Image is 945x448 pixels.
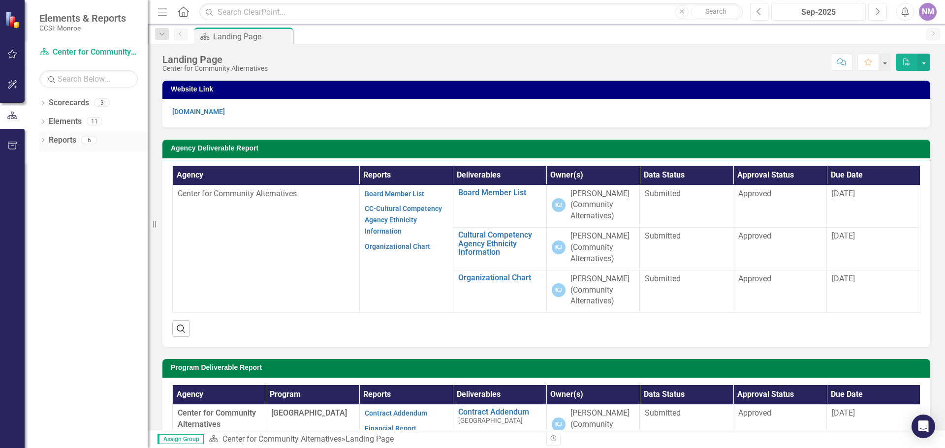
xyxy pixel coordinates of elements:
[39,24,126,32] small: CCSI: Monroe
[552,418,566,431] div: KJ
[775,6,862,18] div: Sep-2025
[552,283,566,297] div: KJ
[365,190,424,198] a: Board Member List
[458,273,541,282] a: Organizational Chart
[733,185,827,228] td: Double-Click to Edit
[733,404,827,447] td: Double-Click to Edit
[49,116,82,127] a: Elements
[645,231,681,240] span: Submitted
[87,118,102,126] div: 11
[365,205,442,235] a: CC-Cultural Competency Agency Ethnicity Information
[738,408,771,418] span: Approved
[832,274,855,283] span: [DATE]
[645,189,681,198] span: Submitted
[171,145,925,152] h3: Agency Deliverable Report
[691,5,740,19] button: Search
[271,408,347,418] span: [GEOGRAPHIC_DATA]
[738,274,771,283] span: Approved
[733,228,827,270] td: Double-Click to Edit
[209,434,539,445] div: »
[39,70,138,88] input: Search Below...
[178,188,354,200] p: Center for Community Alternatives
[199,3,743,21] input: Search ClearPoint...
[213,30,290,43] div: Landing Page
[157,434,204,444] span: Assign Group
[570,188,635,222] div: [PERSON_NAME] (Community Alternatives)
[705,7,726,15] span: Search
[365,424,416,432] a: Financial Report
[222,434,342,444] a: Center for Community Alternatives
[733,270,827,313] td: Double-Click to Edit
[39,12,126,24] span: Elements & Reports
[171,86,925,93] h3: Website Link
[552,240,566,254] div: KJ
[346,434,394,444] div: Landing Page
[178,408,256,429] strong: Center for Community Alternatives
[832,231,855,240] span: [DATE]
[81,136,97,144] div: 6
[5,11,22,29] img: ClearPoint Strategy
[458,408,541,417] a: Contract Addendum
[171,364,925,371] h3: Program Deliverable Report
[365,409,427,417] a: Contract Addendum
[640,404,733,447] td: Double-Click to Edit
[738,231,771,240] span: Approved
[570,408,635,442] div: [PERSON_NAME] (Community Alternatives)
[162,54,268,65] div: Landing Page
[832,408,855,418] span: [DATE]
[453,270,546,313] td: Double-Click to Edit Right Click for Context Menu
[172,108,225,116] a: [DOMAIN_NAME]
[570,231,635,265] div: [PERSON_NAME] (Community Alternatives)
[919,3,937,21] button: NM
[640,270,733,313] td: Double-Click to Edit
[645,274,681,283] span: Submitted
[552,198,566,212] div: KJ
[458,417,523,424] span: [GEOGRAPHIC_DATA]
[458,188,541,197] a: Board Member List
[832,189,855,198] span: [DATE]
[365,242,430,250] a: Organizational Chart
[453,228,546,270] td: Double-Click to Edit Right Click for Context Menu
[453,185,546,228] td: Double-Click to Edit Right Click for Context Menu
[49,97,89,109] a: Scorecards
[49,135,76,146] a: Reports
[738,189,771,198] span: Approved
[458,231,541,257] a: Cultural Competency Agency Ethnicity Information
[640,185,733,228] td: Double-Click to Edit
[912,415,935,438] div: Open Intercom Messenger
[162,65,268,72] div: Center for Community Alternatives
[453,404,546,447] td: Double-Click to Edit Right Click for Context Menu
[39,47,138,58] a: Center for Community Alternatives
[570,273,635,307] div: [PERSON_NAME] (Community Alternatives)
[640,228,733,270] td: Double-Click to Edit
[771,3,866,21] button: Sep-2025
[645,408,681,418] span: Submitted
[94,99,110,107] div: 3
